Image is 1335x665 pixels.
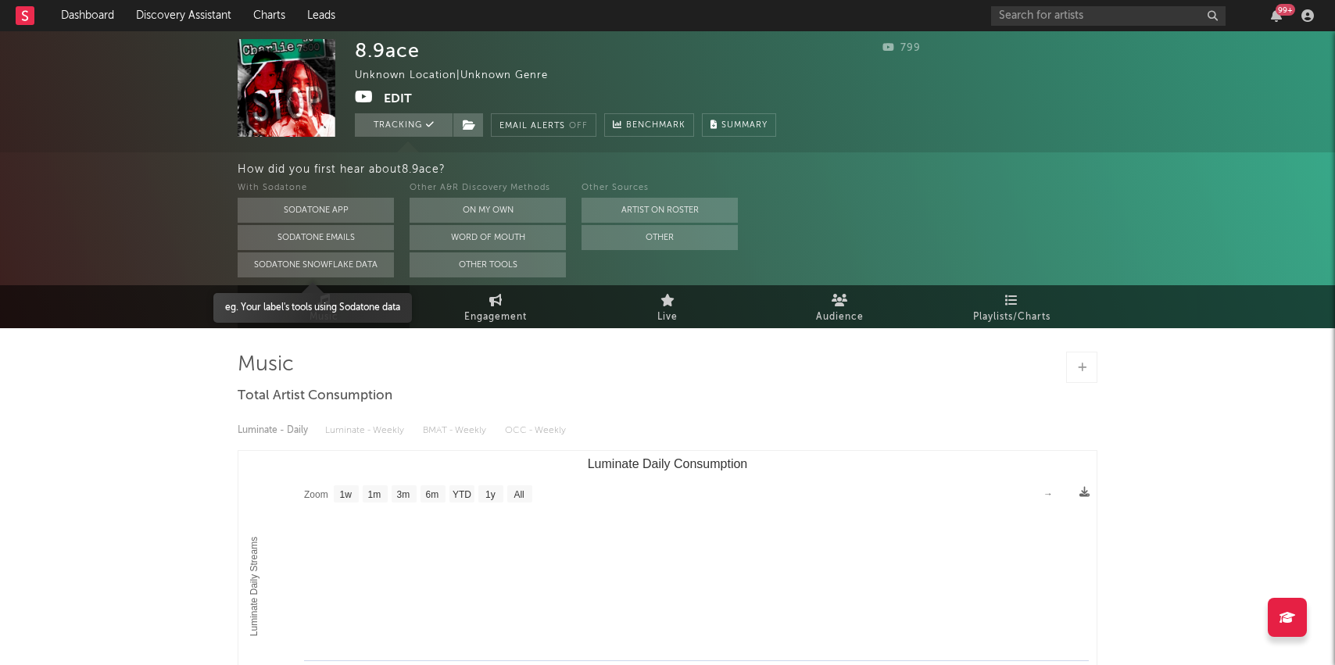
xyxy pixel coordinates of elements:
[410,198,566,223] button: On My Own
[925,285,1097,328] a: Playlists/Charts
[355,66,584,85] div: Unknown Location | Unknown Genre
[238,179,394,198] div: With Sodatone
[582,179,738,198] div: Other Sources
[626,116,685,135] span: Benchmark
[238,160,1335,179] div: How did you first hear about 8.9ace ?
[410,285,582,328] a: Engagement
[453,489,471,500] text: YTD
[238,198,394,223] button: Sodatone App
[1276,4,1295,16] div: 99 +
[238,285,410,328] a: Music
[464,308,527,327] span: Engagement
[355,39,420,62] div: 8.9ace
[304,489,328,500] text: Zoom
[238,387,392,406] span: Total Artist Consumption
[1271,9,1282,22] button: 99+
[384,89,412,109] button: Edit
[410,179,566,198] div: Other A&R Discovery Methods
[238,252,394,277] button: Sodatone Snowflake Data
[882,43,921,53] span: 799
[973,308,1050,327] span: Playlists/Charts
[310,308,338,327] span: Music
[991,6,1226,26] input: Search for artists
[582,285,753,328] a: Live
[588,457,748,470] text: Luminate Daily Consumption
[657,308,678,327] span: Live
[604,113,694,137] a: Benchmark
[753,285,925,328] a: Audience
[485,489,496,500] text: 1y
[340,489,353,500] text: 1w
[721,121,768,130] span: Summary
[582,198,738,223] button: Artist on Roster
[249,537,259,636] text: Luminate Daily Streams
[582,225,738,250] button: Other
[238,225,394,250] button: Sodatone Emails
[702,113,776,137] button: Summary
[426,489,439,500] text: 6m
[410,225,566,250] button: Word Of Mouth
[816,308,864,327] span: Audience
[514,489,524,500] text: All
[397,489,410,500] text: 3m
[569,122,588,130] em: Off
[355,113,453,137] button: Tracking
[491,113,596,137] button: Email AlertsOff
[410,252,566,277] button: Other Tools
[1043,488,1053,499] text: →
[368,489,381,500] text: 1m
